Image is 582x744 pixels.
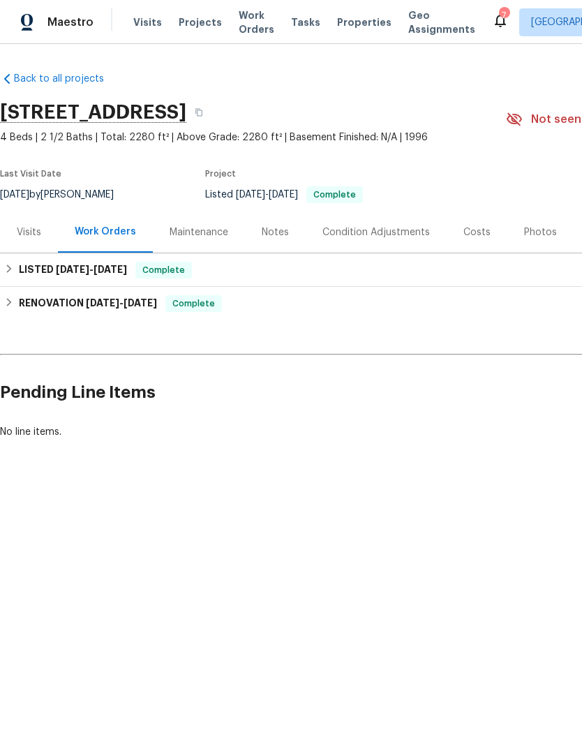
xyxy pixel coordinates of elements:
span: Project [205,170,236,178]
div: 7 [499,8,509,22]
span: Complete [167,297,221,311]
span: Complete [308,191,361,199]
span: Tasks [291,17,320,27]
div: Photos [524,225,557,239]
span: - [86,298,157,308]
span: [DATE] [269,190,298,200]
span: [DATE] [236,190,265,200]
div: Condition Adjustments [322,225,430,239]
div: Costs [463,225,491,239]
span: Work Orders [239,8,274,36]
span: [DATE] [124,298,157,308]
span: [DATE] [56,265,89,274]
span: Geo Assignments [408,8,475,36]
span: Projects [179,15,222,29]
span: Maestro [47,15,94,29]
h6: RENOVATION [19,295,157,312]
span: Properties [337,15,391,29]
span: - [236,190,298,200]
span: [DATE] [86,298,119,308]
span: Listed [205,190,363,200]
span: - [56,265,127,274]
div: Work Orders [75,225,136,239]
span: Visits [133,15,162,29]
div: Visits [17,225,41,239]
div: Maintenance [170,225,228,239]
h6: LISTED [19,262,127,278]
span: [DATE] [94,265,127,274]
span: Complete [137,263,191,277]
button: Copy Address [186,100,211,125]
div: Notes [262,225,289,239]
